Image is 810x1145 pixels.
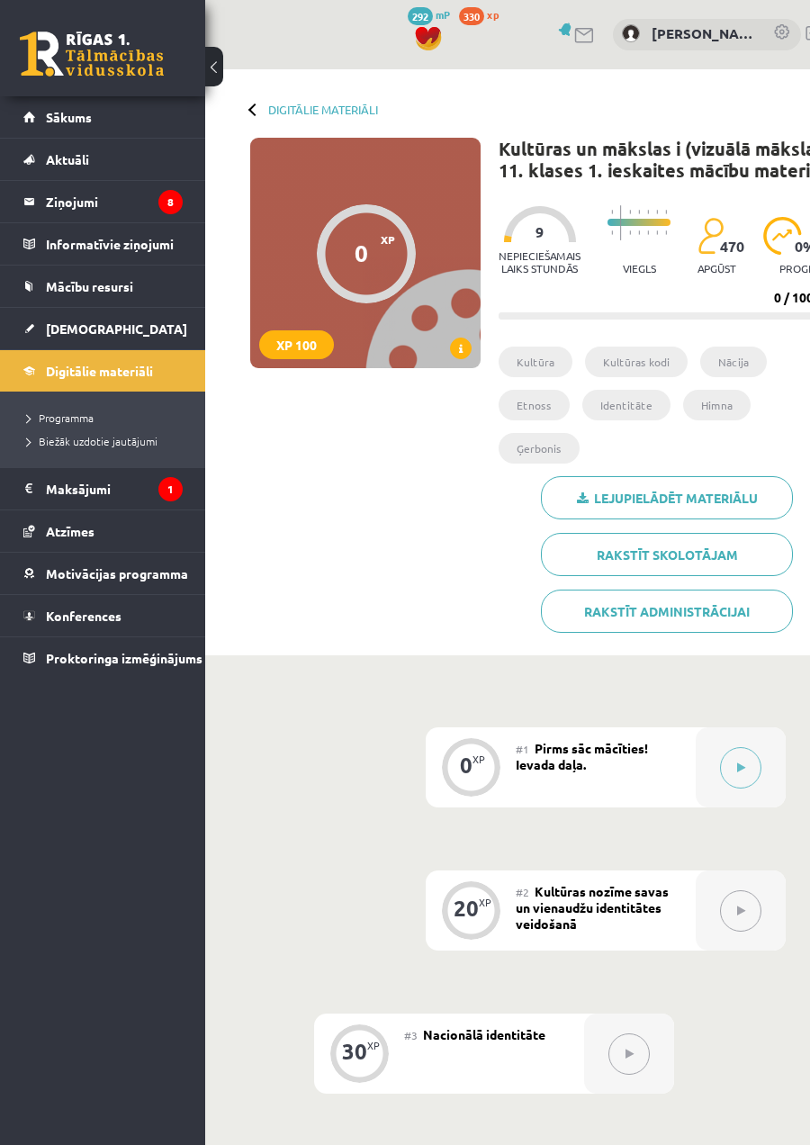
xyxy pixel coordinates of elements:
[623,262,656,275] p: Viegls
[459,7,508,22] a: 330 xp
[516,885,529,899] span: #2
[23,181,183,222] a: Ziņojumi8
[697,217,724,255] img: students-c634bb4e5e11cddfef0936a35e636f08e4e9abd3cc4e673bd6f9a4125e45ecb1.svg
[342,1043,367,1059] div: 30
[629,210,631,214] img: icon-short-line-57e1e144782c952c97e751825c79c345078a6d821885a25fce030b3d8c18986b.svg
[423,1026,545,1042] span: Nacionālā identitāte
[700,347,767,377] li: Nācija
[499,347,572,377] li: Kultūra
[656,230,658,235] img: icon-short-line-57e1e144782c952c97e751825c79c345078a6d821885a25fce030b3d8c18986b.svg
[720,239,744,255] span: 470
[46,278,133,294] span: Mācību resursi
[23,595,183,636] a: Konferences
[541,590,793,633] a: Rakstīt administrācijai
[23,96,183,138] a: Sākums
[479,897,491,907] div: XP
[763,217,802,255] img: icon-progress-161ccf0a02000e728c5f80fcf4c31c7af3da0e1684b2b1d7c360e028c24a22f1.svg
[158,477,183,501] i: 1
[23,350,183,392] a: Digitālie materiāli
[541,476,793,519] a: Lejupielādēt materiālu
[652,23,755,44] a: [PERSON_NAME]
[620,205,622,240] img: icon-long-line-d9ea69661e0d244f92f715978eff75569469978d946b2353a9bb055b3ed8787d.svg
[158,190,183,214] i: 8
[46,151,89,167] span: Aktuāli
[268,103,378,116] a: Digitālie materiāli
[499,249,580,275] p: Nepieciešamais laiks stundās
[665,230,667,235] img: icon-short-line-57e1e144782c952c97e751825c79c345078a6d821885a25fce030b3d8c18986b.svg
[367,1041,380,1050] div: XP
[516,742,529,756] span: #1
[23,637,183,679] a: Proktoringa izmēģinājums
[46,320,187,337] span: [DEMOGRAPHIC_DATA]
[46,608,121,624] span: Konferences
[23,510,183,552] a: Atzīmes
[23,139,183,180] a: Aktuāli
[459,7,484,25] span: 330
[27,410,187,426] a: Programma
[611,230,613,235] img: icon-short-line-57e1e144782c952c97e751825c79c345078a6d821885a25fce030b3d8c18986b.svg
[697,262,736,275] p: apgūst
[638,210,640,214] img: icon-short-line-57e1e144782c952c97e751825c79c345078a6d821885a25fce030b3d8c18986b.svg
[20,32,164,77] a: Rīgas 1. Tālmācības vidusskola
[629,230,631,235] img: icon-short-line-57e1e144782c952c97e751825c79c345078a6d821885a25fce030b3d8c18986b.svg
[622,24,640,42] img: Nauris Mutulis
[46,650,202,666] span: Proktoringa izmēģinājums
[408,7,433,25] span: 292
[487,7,499,22] span: xp
[454,900,479,916] div: 20
[611,210,613,214] img: icon-short-line-57e1e144782c952c97e751825c79c345078a6d821885a25fce030b3d8c18986b.svg
[582,390,670,420] li: Identitāte
[46,523,94,539] span: Atzīmes
[460,757,472,773] div: 0
[585,347,688,377] li: Kultūras kodi
[516,740,648,772] span: Pirms sāc mācīties! Ievada daļa.
[259,330,334,359] div: XP 100
[535,224,544,240] span: 9
[408,7,450,22] a: 292 mP
[46,223,183,265] legend: Informatīvie ziņojumi
[656,210,658,214] img: icon-short-line-57e1e144782c952c97e751825c79c345078a6d821885a25fce030b3d8c18986b.svg
[23,468,183,509] a: Maksājumi1
[499,433,580,464] li: Ģerbonis
[27,410,94,425] span: Programma
[683,390,751,420] li: Himna
[647,230,649,235] img: icon-short-line-57e1e144782c952c97e751825c79c345078a6d821885a25fce030b3d8c18986b.svg
[647,210,649,214] img: icon-short-line-57e1e144782c952c97e751825c79c345078a6d821885a25fce030b3d8c18986b.svg
[436,7,450,22] span: mP
[541,533,793,576] a: Rakstīt skolotājam
[404,1028,418,1042] span: #3
[46,181,183,222] legend: Ziņojumi
[23,308,183,349] a: [DEMOGRAPHIC_DATA]
[355,239,368,266] div: 0
[665,210,667,214] img: icon-short-line-57e1e144782c952c97e751825c79c345078a6d821885a25fce030b3d8c18986b.svg
[381,233,395,246] span: XP
[46,565,188,582] span: Motivācijas programma
[46,109,92,125] span: Sākums
[638,230,640,235] img: icon-short-line-57e1e144782c952c97e751825c79c345078a6d821885a25fce030b3d8c18986b.svg
[23,223,183,265] a: Informatīvie ziņojumi
[27,434,157,448] span: Biežāk uzdotie jautājumi
[23,266,183,307] a: Mācību resursi
[27,433,187,449] a: Biežāk uzdotie jautājumi
[499,390,570,420] li: Etnoss
[516,883,669,932] span: Kultūras nozīme savas un vienaudžu identitātes veidošanā
[472,754,485,764] div: XP
[46,468,183,509] legend: Maksājumi
[23,553,183,594] a: Motivācijas programma
[46,363,153,379] span: Digitālie materiāli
